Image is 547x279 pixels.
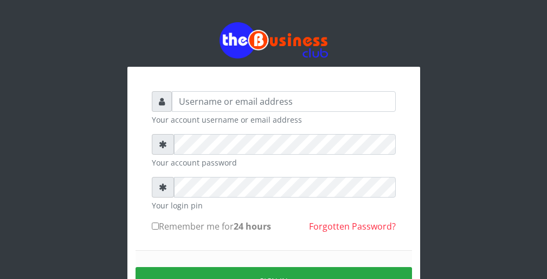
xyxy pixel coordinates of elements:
[152,200,396,211] small: Your login pin
[152,114,396,125] small: Your account username or email address
[234,220,271,232] b: 24 hours
[172,91,396,112] input: Username or email address
[152,157,396,168] small: Your account password
[309,220,396,232] a: Forgotten Password?
[152,220,271,233] label: Remember me for
[152,223,159,230] input: Remember me for24 hours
